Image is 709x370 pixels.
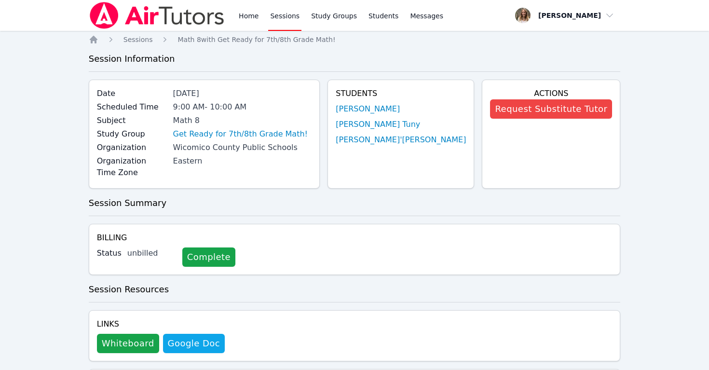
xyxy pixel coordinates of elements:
[89,196,621,210] h3: Session Summary
[97,318,225,330] h4: Links
[490,88,612,99] h4: Actions
[89,2,225,29] img: Air Tutors
[163,334,225,353] a: Google Doc
[127,247,175,259] div: unbilled
[97,155,167,178] label: Organization Time Zone
[123,35,153,44] a: Sessions
[182,247,235,267] a: Complete
[123,36,153,43] span: Sessions
[173,115,312,126] div: Math 8
[336,88,466,99] h4: Students
[97,101,167,113] label: Scheduled Time
[177,35,335,44] a: Math 8with Get Ready for 7th/8th Grade Math!
[177,36,335,43] span: Math 8 with Get Ready for 7th/8th Grade Math!
[410,11,443,21] span: Messages
[89,35,621,44] nav: Breadcrumb
[97,128,167,140] label: Study Group
[173,101,312,113] div: 9:00 AM - 10:00 AM
[97,334,159,353] button: Whiteboard
[97,142,167,153] label: Organization
[336,119,420,130] a: [PERSON_NAME] Tuny
[173,155,312,167] div: Eastern
[97,247,122,259] label: Status
[173,142,312,153] div: Wicomico County Public Schools
[490,99,612,119] button: Request Substitute Tutor
[89,52,621,66] h3: Session Information
[97,232,613,244] h4: Billing
[89,283,621,296] h3: Session Resources
[97,115,167,126] label: Subject
[336,134,466,146] a: [PERSON_NAME]'[PERSON_NAME]
[173,128,308,140] a: Get Ready for 7th/8th Grade Math!
[97,88,167,99] label: Date
[173,88,312,99] div: [DATE]
[336,103,400,115] a: [PERSON_NAME]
